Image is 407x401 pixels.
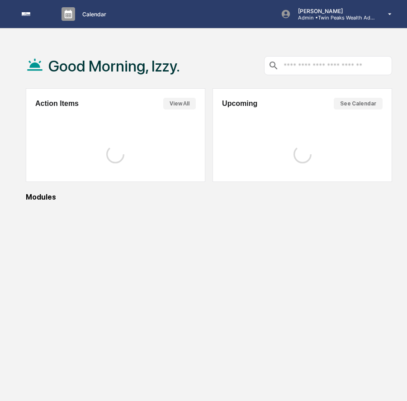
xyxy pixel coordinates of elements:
button: See Calendar [334,98,383,110]
p: Admin • Twin Peaks Wealth Advisors [291,14,375,21]
div: Modules [26,193,392,201]
h2: Upcoming [222,100,257,108]
h1: Good Morning, Izzy. [48,57,180,75]
h2: Action Items [35,100,79,108]
p: [PERSON_NAME] [291,8,375,14]
img: logo [22,12,43,15]
p: Calendar [75,11,111,18]
button: View All [163,98,196,110]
